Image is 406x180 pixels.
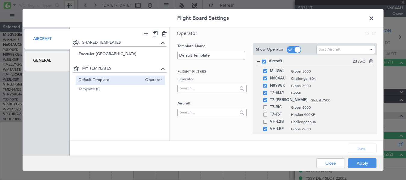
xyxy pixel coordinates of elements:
span: Operator [177,30,197,37]
span: T7-ELLY [270,89,288,97]
span: Hawker 800XP [291,134,368,139]
span: N604AU [270,75,288,82]
span: VH-LEP [270,126,288,133]
span: T7-RIC [270,104,288,111]
span: Global 5000 [291,69,368,74]
span: T7-TST [270,111,288,118]
label: Show Operator [256,47,284,53]
span: Aircraft [269,58,353,64]
input: Search... [180,108,237,117]
span: Sort Aircraft [319,47,341,52]
span: N8998K [270,82,288,89]
label: Operator [177,76,246,82]
span: G-550 [291,90,368,96]
label: Template Name [177,43,246,49]
span: Default Template [79,77,142,83]
div: General [24,51,70,71]
span: VH-RIU [270,133,288,140]
span: T7-[PERSON_NAME] [270,97,308,104]
div: Aircraft [24,29,70,49]
span: Template (0) [79,86,162,92]
header: Flight Board Settings [23,9,383,27]
h2: Flight filters [177,69,246,75]
span: Global 6000 [291,105,368,110]
span: 23 A/C [353,59,365,65]
span: Global 7500 [311,98,368,103]
span: Operator [142,77,162,83]
span: Hawker 900XP [291,112,368,117]
span: Global 6000 [291,126,368,132]
span: MY TEMPLATES [82,66,160,72]
button: Apply [348,158,376,168]
span: Challenger 604 [291,76,368,81]
span: SHARED TEMPLATES [82,40,160,46]
span: Challenger 604 [291,119,368,125]
span: M-JGVJ [270,68,288,75]
span: VH-L2B [270,118,288,126]
button: Close [316,158,345,168]
input: Search... [180,84,237,93]
label: Aircraft [177,101,246,107]
span: Global 6000 [291,83,368,88]
span: ExecuJet [GEOGRAPHIC_DATA] [79,51,162,57]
